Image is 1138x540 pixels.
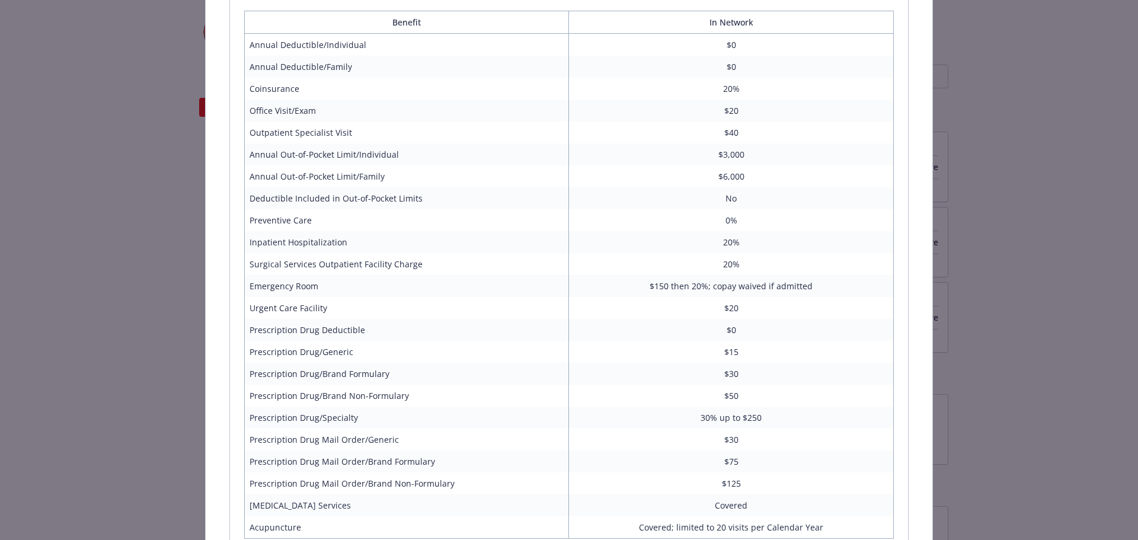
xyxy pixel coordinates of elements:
td: $0 [569,33,894,56]
td: $0 [569,56,894,78]
td: 20% [569,253,894,275]
th: In Network [569,11,894,33]
td: Covered; limited to 20 visits per Calendar Year [569,516,894,539]
td: Coinsurance [244,78,569,100]
td: $20 [569,100,894,122]
td: Prescription Drug/Specialty [244,407,569,429]
td: Prescription Drug Mail Order/Brand Formulary [244,450,569,472]
td: Annual Out-of-Pocket Limit/Individual [244,143,569,165]
td: 0% [569,209,894,231]
td: $75 [569,450,894,472]
td: Office Visit/Exam [244,100,569,122]
td: Prescription Drug/Brand Formulary [244,363,569,385]
td: Preventive Care [244,209,569,231]
td: $40 [569,122,894,143]
td: $30 [569,363,894,385]
td: $30 [569,429,894,450]
td: Prescription Drug/Brand Non-Formulary [244,385,569,407]
td: Annual Deductible/Family [244,56,569,78]
td: Annual Out-of-Pocket Limit/Family [244,165,569,187]
td: 20% [569,231,894,253]
td: $150 then 20%; copay waived if admitted [569,275,894,297]
td: $20 [569,297,894,319]
td: Covered [569,494,894,516]
td: Surgical Services Outpatient Facility Charge [244,253,569,275]
td: [MEDICAL_DATA] Services [244,494,569,516]
td: 20% [569,78,894,100]
td: Prescription Drug Deductible [244,319,569,341]
td: Inpatient Hospitalization [244,231,569,253]
td: $6,000 [569,165,894,187]
td: $3,000 [569,143,894,165]
td: Urgent Care Facility [244,297,569,319]
td: Deductible Included in Out-of-Pocket Limits [244,187,569,209]
td: Prescription Drug Mail Order/Brand Non-Formulary [244,472,569,494]
td: $125 [569,472,894,494]
td: Annual Deductible/Individual [244,33,569,56]
td: No [569,187,894,209]
td: $0 [569,319,894,341]
td: Prescription Drug Mail Order/Generic [244,429,569,450]
td: 30% up to $250 [569,407,894,429]
td: Prescription Drug/Generic [244,341,569,363]
th: Benefit [244,11,569,33]
td: $50 [569,385,894,407]
td: Acupuncture [244,516,569,539]
td: Outpatient Specialist Visit [244,122,569,143]
td: $15 [569,341,894,363]
td: Emergency Room [244,275,569,297]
